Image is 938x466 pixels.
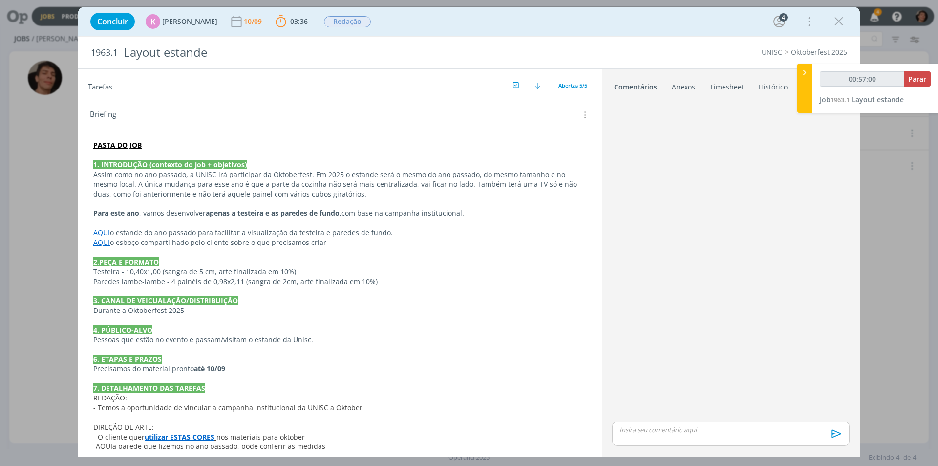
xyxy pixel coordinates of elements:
p: o esboço compartilhado pelo cliente sobre o que precisamos criar [93,238,587,247]
span: Paredes lambe-lambe - 4 painéis de 0,98x2,11 (sangra de 2cm, arte finalizada em 10%) [93,277,378,286]
div: dialog [78,7,860,457]
p: Precisamos do material pronto [93,364,587,374]
span: Tarefas [88,80,112,91]
strong: 4. PÚBLICO-ALVO [93,325,152,334]
div: K [146,14,160,29]
p: o estande do ano passado para facilitar a visualização da testeira e paredes de fundo. [93,228,587,238]
span: Redação [324,16,371,27]
span: a parede que fizemos no ano passado, pode conferir as medidas [112,442,325,451]
a: AQUI [93,228,110,237]
button: 03:36 [273,14,310,29]
p: Durante a Oktoberfest 2025 [93,306,587,315]
p: , vamos desenvolver com base na campanha institucional. [93,208,587,218]
p: Assim como no ano passado, a UNISC irá participar da Oktoberfest. Em 2025 o estande será o mesmo ... [93,170,587,199]
button: Redação [323,16,371,28]
div: 10/09 [244,18,264,25]
a: Comentários [614,78,658,92]
strong: 6. ETAPAS E PRAZOS [93,355,162,364]
a: Histórico [758,78,788,92]
span: - [93,442,96,451]
span: 03:36 [290,17,308,26]
div: Anexos [672,82,695,92]
strong: 3. CANAL DE VEICUALAÇÃO/DISTRIBUIÇÃO [93,296,238,305]
span: Testeira - 10,40x1,00 (sangra de 5 cm, arte finalizada em 10%) [93,267,296,276]
button: 4 [771,14,787,29]
span: - Temos a oportunidade de vincular a campanha institucional da UNISC a Oktober [93,403,362,412]
button: Concluir [90,13,135,30]
a: PASTA DO JOB [93,140,142,150]
strong: 1. INTRODUÇÃO (contexto do job + objetivos) [93,160,247,169]
div: Layout estande [120,41,528,65]
a: Timesheet [709,78,745,92]
span: Abertas 5/5 [558,82,587,89]
span: [PERSON_NAME] [162,18,217,25]
span: 1963.1 [831,95,850,104]
strong: até 10/09 [194,364,225,373]
span: nos materiais para oktober [216,432,305,442]
a: utilizar ESTAS CORES [145,432,214,442]
span: Layout estande [852,95,904,104]
img: arrow-down.svg [534,83,540,89]
div: 4 [779,13,788,22]
button: Parar [904,71,931,87]
span: Parar [908,74,926,84]
span: DIREÇÃO DE ARTE: [93,422,154,432]
strong: 2.PEÇA E FORMATO [93,257,159,266]
strong: apenas a testeira e as paredes de fundo, [206,208,341,218]
p: Pessoas que estão no evento e passam/visitam o estande da Unisc. [93,335,587,345]
a: AQUI [96,442,112,451]
a: Job1963.1Layout estande [820,95,904,104]
span: Briefing [90,109,116,121]
span: REDAÇÃO: [93,393,127,402]
span: - O cliente quer [93,432,145,442]
a: AQUI [93,238,110,247]
strong: Para este ano [93,208,139,218]
strong: 7. DETALHAMENTO DAS TAREFAS [93,383,205,393]
span: Concluir [97,18,128,25]
a: Oktoberfest 2025 [791,47,847,57]
a: UNISC [762,47,782,57]
button: K[PERSON_NAME] [146,14,217,29]
span: 1963.1 [91,47,118,58]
